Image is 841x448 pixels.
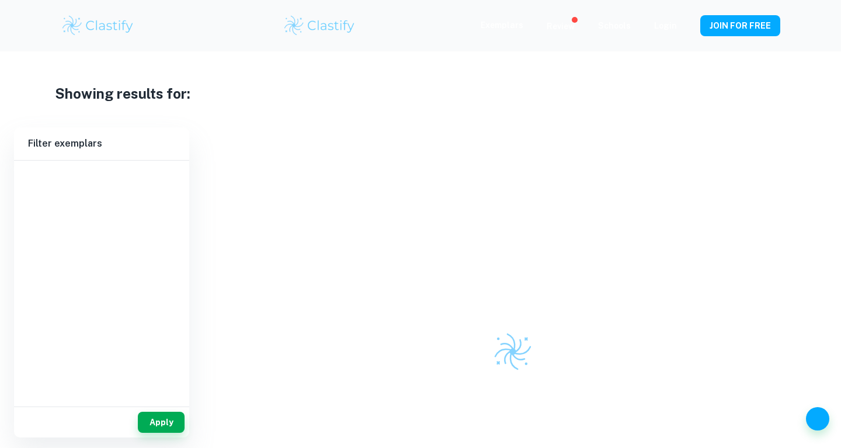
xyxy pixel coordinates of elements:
img: Clastify logo [61,14,135,37]
a: Schools [598,21,631,30]
h1: Showing results for: [55,83,190,104]
a: Login [654,21,677,30]
button: Apply [138,412,185,433]
img: Clastify logo [492,331,533,372]
p: Exemplars [481,19,523,32]
h6: Filter exemplars [14,127,189,160]
button: Help and Feedback [806,407,829,430]
p: Review [547,20,575,33]
button: JOIN FOR FREE [700,15,780,36]
img: Clastify logo [283,14,357,37]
